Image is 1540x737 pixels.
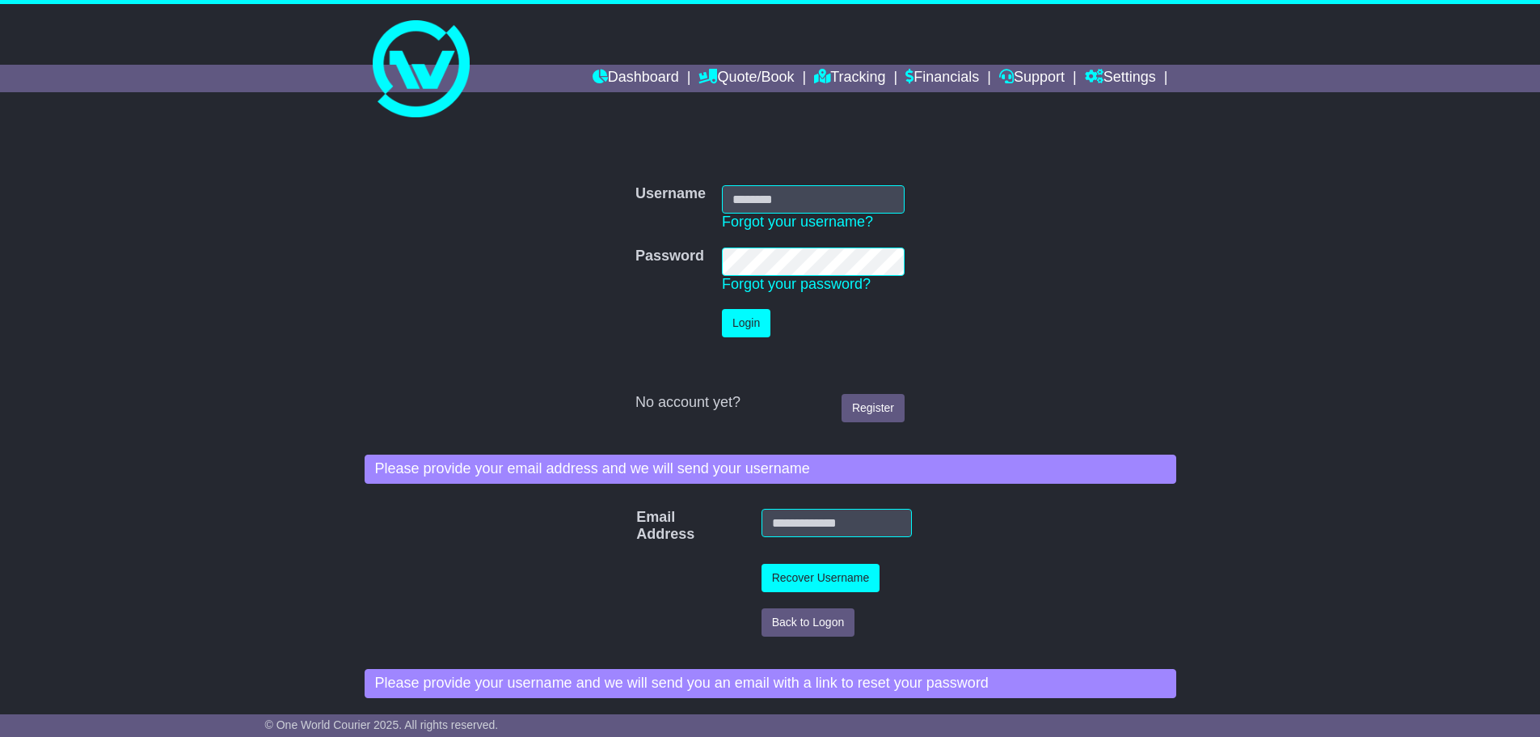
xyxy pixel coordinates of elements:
a: Dashboard [593,65,679,92]
a: Financials [905,65,979,92]
button: Back to Logon [762,608,855,637]
div: Please provide your email address and we will send your username [365,455,1176,484]
a: Forgot your username? [722,214,873,230]
a: Support [999,65,1065,92]
span: © One World Courier 2025. All rights reserved. [265,718,499,731]
button: Recover Username [762,564,880,592]
label: Username [635,185,706,203]
a: Register [842,394,905,422]
a: Tracking [814,65,885,92]
a: Quote/Book [698,65,794,92]
a: Settings [1085,65,1156,92]
div: Please provide your username and we will send you an email with a link to reset your password [365,669,1176,698]
label: Password [635,248,704,265]
a: Forgot your password? [722,276,871,292]
label: Email Address [628,509,657,544]
button: Login [722,309,770,337]
div: No account yet? [635,394,905,412]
